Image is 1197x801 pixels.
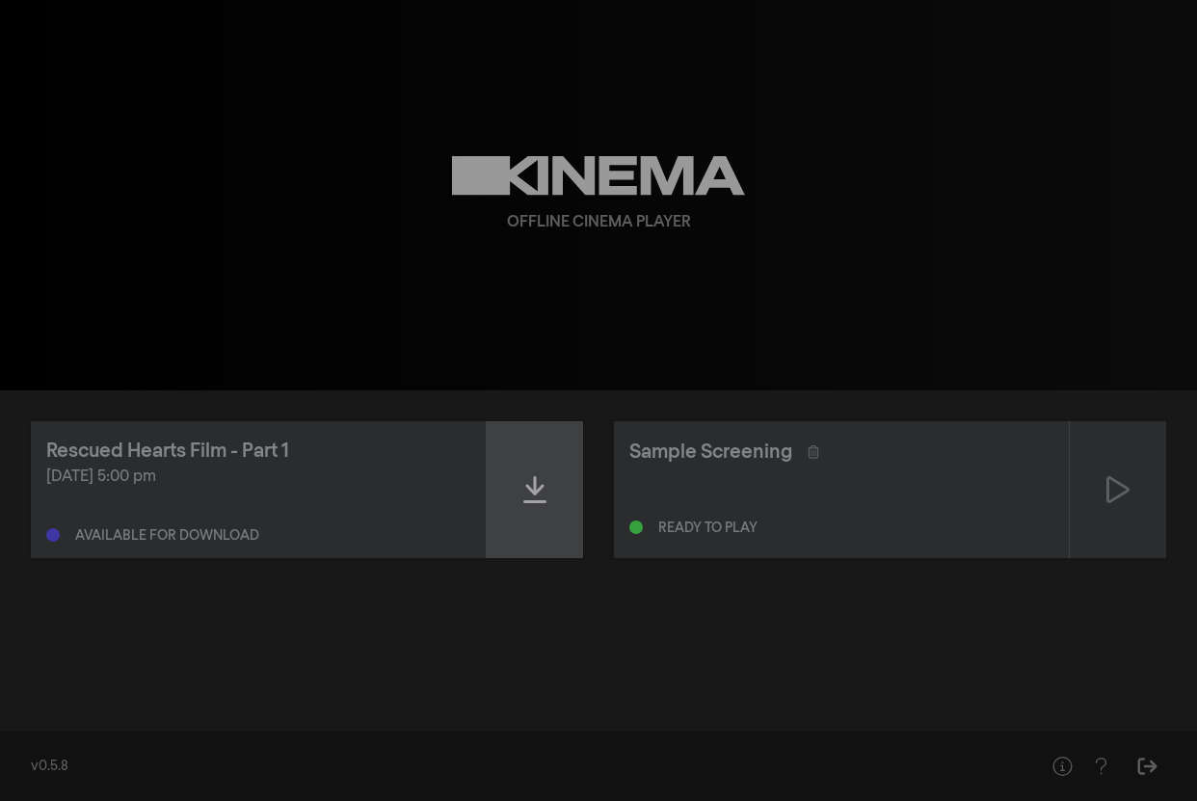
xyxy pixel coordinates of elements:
div: Ready to play [658,521,758,535]
div: [DATE] 5:00 pm [46,466,470,489]
button: Sign Out [1128,747,1166,786]
div: Offline Cinema Player [507,211,691,234]
div: Sample Screening [629,438,792,467]
div: Available for download [75,529,259,543]
div: Rescued Hearts Film - Part 1 [46,437,289,466]
button: Help [1043,747,1081,786]
div: v0.5.8 [31,757,1004,777]
button: Help [1081,747,1120,786]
